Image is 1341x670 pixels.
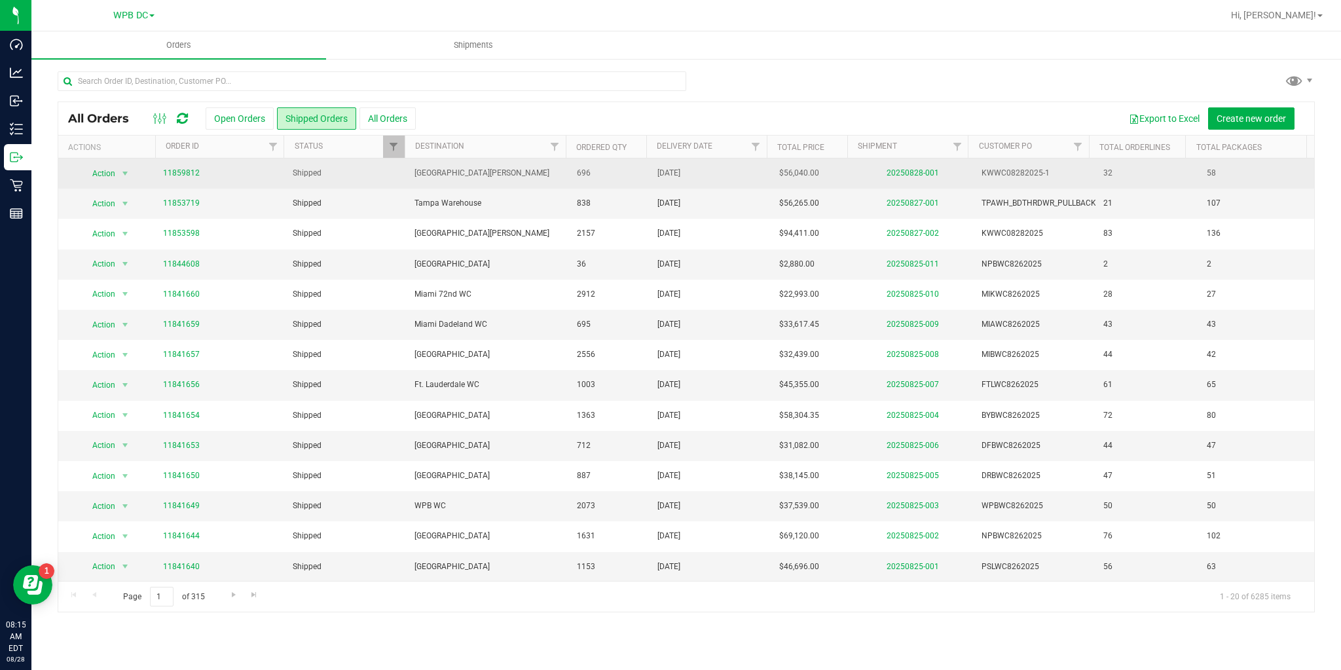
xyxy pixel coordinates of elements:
[117,497,133,515] span: select
[117,195,133,213] span: select
[163,288,200,301] a: 11841660
[1120,107,1208,130] button: Export to Excel
[779,197,819,210] span: $56,265.00
[745,136,767,158] a: Filter
[81,467,116,485] span: Action
[1200,496,1222,515] span: 50
[58,71,686,91] input: Search Order ID, Destination, Customer PO...
[81,316,116,334] span: Action
[81,376,116,394] span: Action
[68,111,142,126] span: All Orders
[13,565,52,605] iframe: Resource center
[81,346,116,364] span: Action
[887,168,939,177] a: 20250828-001
[163,439,200,452] a: 11841653
[887,350,939,359] a: 20250825-008
[414,379,560,391] span: Ft. Lauderdale WC
[163,167,200,179] a: 11859812
[293,561,399,573] span: Shipped
[163,470,200,482] a: 11841650
[657,141,712,151] a: Delivery Date
[887,198,939,208] a: 20250827-001
[414,470,560,482] span: [GEOGRAPHIC_DATA]
[262,136,284,158] a: Filter
[1200,315,1222,334] span: 43
[577,500,595,512] span: 2073
[10,207,23,220] inline-svg: Reports
[979,141,1032,151] a: Customer PO
[577,288,595,301] span: 2912
[10,179,23,192] inline-svg: Retail
[779,439,819,452] span: $31,082.00
[779,318,819,331] span: $33,617.45
[657,288,680,301] span: [DATE]
[982,197,1136,210] span: TPAWH_BDTHRDWR_PULLBACK_08272025
[1200,285,1222,304] span: 27
[887,562,939,571] a: 20250825-001
[293,530,399,542] span: Shipped
[117,316,133,334] span: select
[1103,167,1112,179] span: 32
[436,39,511,51] span: Shipments
[117,436,133,455] span: select
[577,227,595,240] span: 2157
[414,530,560,542] span: [GEOGRAPHIC_DATA]
[163,409,200,422] a: 11841654
[81,406,116,424] span: Action
[117,376,133,394] span: select
[6,654,26,664] p: 08/28
[81,436,116,455] span: Action
[293,258,399,270] span: Shipped
[1103,379,1112,391] span: 61
[1103,258,1108,270] span: 2
[887,289,939,299] a: 20250825-010
[414,439,560,452] span: [GEOGRAPHIC_DATA]
[117,557,133,576] span: select
[1200,527,1227,546] span: 102
[544,136,566,158] a: Filter
[577,379,595,391] span: 1003
[887,501,939,510] a: 20250825-003
[81,557,116,576] span: Action
[293,409,399,422] span: Shipped
[81,255,116,273] span: Action
[982,227,1088,240] span: KWWC08282025
[293,439,399,452] span: Shipped
[1103,530,1112,542] span: 76
[982,500,1088,512] span: WPBWC8262025
[293,227,399,240] span: Shipped
[117,285,133,303] span: select
[779,530,819,542] span: $69,120.00
[245,587,264,605] a: Go to the last page
[1067,136,1089,158] a: Filter
[117,527,133,546] span: select
[982,288,1088,301] span: MIKWC8262025
[1200,255,1218,274] span: 2
[224,587,243,605] a: Go to the next page
[163,379,200,391] a: 11841656
[779,167,819,179] span: $56,040.00
[657,561,680,573] span: [DATE]
[1103,288,1112,301] span: 28
[657,167,680,179] span: [DATE]
[982,258,1088,270] span: NPBWC8262025
[779,561,819,573] span: $46,696.00
[1099,143,1170,152] a: Total Orderlines
[657,348,680,361] span: [DATE]
[982,530,1088,542] span: NPBWC8262025
[31,31,326,59] a: Orders
[414,318,560,331] span: Miami Dadeland WC
[163,258,200,270] a: 11844608
[326,31,621,59] a: Shipments
[81,164,116,183] span: Action
[779,227,819,240] span: $94,411.00
[414,500,560,512] span: WPB WC
[887,380,939,389] a: 20250825-007
[117,255,133,273] span: select
[163,561,200,573] a: 11841640
[10,151,23,164] inline-svg: Outbound
[577,530,595,542] span: 1631
[163,530,200,542] a: 11841644
[414,409,560,422] span: [GEOGRAPHIC_DATA]
[1103,439,1112,452] span: 44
